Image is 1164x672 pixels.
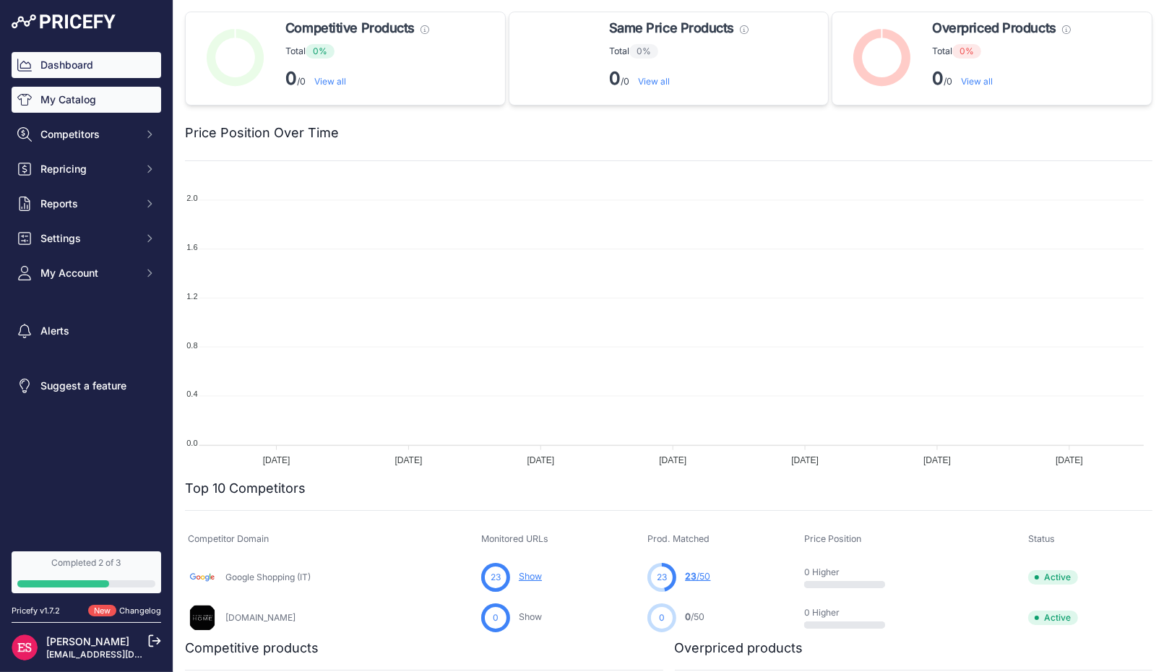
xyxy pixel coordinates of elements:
[629,44,658,59] span: 0%
[285,44,429,59] p: Total
[186,439,197,447] tspan: 0.0
[932,68,944,89] strong: 0
[188,533,269,544] span: Competitor Domain
[12,551,161,593] a: Completed 2 of 3
[1056,455,1083,465] tspan: [DATE]
[1028,570,1078,585] span: Active
[659,611,665,624] span: 0
[647,533,710,544] span: Prod. Matched
[1028,533,1055,544] span: Status
[12,225,161,251] button: Settings
[12,52,161,534] nav: Sidebar
[493,611,499,624] span: 0
[186,194,197,203] tspan: 2.0
[932,44,1070,59] p: Total
[923,455,951,465] tspan: [DATE]
[481,533,548,544] span: Monitored URLs
[306,44,335,59] span: 0%
[185,123,339,143] h2: Price Position Over Time
[609,68,621,89] strong: 0
[40,266,135,280] span: My Account
[12,52,161,78] a: Dashboard
[12,191,161,217] button: Reports
[186,292,197,301] tspan: 1.2
[932,18,1056,38] span: Overpriced Products
[12,121,161,147] button: Competitors
[12,373,161,399] a: Suggest a feature
[12,156,161,182] button: Repricing
[285,67,429,90] p: /0
[675,638,803,658] h2: Overpriced products
[685,611,704,622] a: 0/50
[40,197,135,211] span: Reports
[185,638,319,658] h2: Competitive products
[186,341,197,350] tspan: 0.8
[186,243,197,251] tspan: 1.6
[791,455,819,465] tspan: [DATE]
[185,478,306,499] h2: Top 10 Competitors
[225,612,296,623] a: [DOMAIN_NAME]
[17,557,155,569] div: Completed 2 of 3
[609,44,749,59] p: Total
[804,567,897,578] p: 0 Higher
[804,533,861,544] span: Price Position
[638,76,670,87] a: View all
[932,67,1070,90] p: /0
[657,571,667,584] span: 23
[263,455,290,465] tspan: [DATE]
[609,67,749,90] p: /0
[491,571,501,584] span: 23
[519,611,542,622] a: Show
[12,260,161,286] button: My Account
[40,162,135,176] span: Repricing
[12,318,161,344] a: Alerts
[40,127,135,142] span: Competitors
[659,455,686,465] tspan: [DATE]
[12,87,161,113] a: My Catalog
[285,68,297,89] strong: 0
[527,455,554,465] tspan: [DATE]
[685,571,710,582] a: 23/50
[961,76,993,87] a: View all
[804,607,897,619] p: 0 Higher
[952,44,981,59] span: 0%
[12,605,60,617] div: Pricefy v1.7.2
[685,571,697,582] span: 23
[225,572,311,582] a: Google Shopping (IT)
[12,14,116,29] img: Pricefy Logo
[285,18,415,38] span: Competitive Products
[685,611,691,622] span: 0
[46,635,129,647] a: [PERSON_NAME]
[119,606,161,616] a: Changelog
[186,389,197,398] tspan: 0.4
[40,231,135,246] span: Settings
[88,605,116,617] span: New
[609,18,734,38] span: Same Price Products
[314,76,346,87] a: View all
[1028,611,1078,625] span: Active
[395,455,423,465] tspan: [DATE]
[519,571,542,582] a: Show
[46,649,197,660] a: [EMAIL_ADDRESS][DOMAIN_NAME]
